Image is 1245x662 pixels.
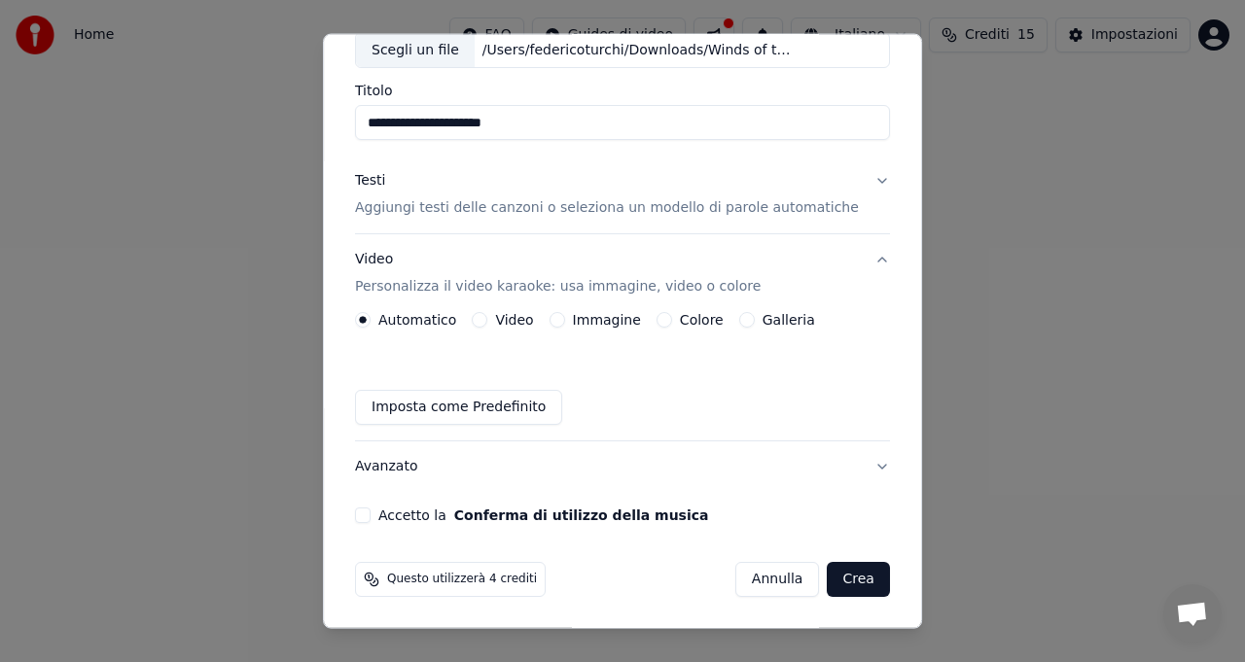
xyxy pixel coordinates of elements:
label: Accetto la [378,508,708,522]
label: Automatico [378,313,456,327]
button: Avanzato [355,441,890,492]
label: Immagine [573,313,641,327]
label: Colore [680,313,724,327]
div: Video [355,250,761,296]
label: Titolo [355,84,890,97]
label: Video [495,313,533,327]
span: Questo utilizzerà 4 crediti [387,572,537,587]
label: Galleria [763,313,815,327]
p: Aggiungi testi delle canzoni o seleziona un modello di parole automatiche [355,198,859,218]
button: Annulla [735,562,820,597]
button: TestiAggiungi testi delle canzoni o seleziona un modello di parole automatiche [355,156,890,233]
div: /Users/federicoturchi/Downloads/Winds of the Buccaneers.mp3 [475,40,805,59]
button: Accetto la [454,508,709,522]
div: VideoPersonalizza il video karaoke: usa immagine, video o colore [355,312,890,440]
p: Personalizza il video karaoke: usa immagine, video o colore [355,277,761,296]
button: VideoPersonalizza il video karaoke: usa immagine, video o colore [355,234,890,312]
button: Crea [828,562,890,597]
div: Scegli un file [356,32,475,67]
button: Imposta come Predefinito [355,390,562,425]
div: Testi [355,171,385,191]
